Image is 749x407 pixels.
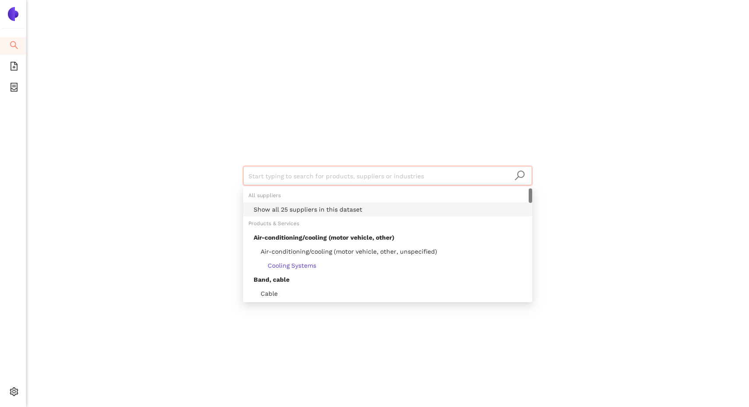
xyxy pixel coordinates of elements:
img: Logo [6,7,20,21]
span: Cable [254,290,278,297]
span: Air-conditioning/cooling (motor vehicle, other, unspecified) [254,248,437,255]
span: file-add [10,59,18,76]
span: search [10,38,18,55]
span: Band, cable [254,276,290,283]
span: container [10,80,18,97]
div: Show all 25 suppliers in this dataset [243,202,532,216]
div: Show all 25 suppliers in this dataset [254,205,527,214]
span: Cooling Systems [254,262,316,269]
div: All suppliers [243,188,532,202]
span: Air-conditioning/cooling (motor vehicle, other) [254,234,394,241]
div: Products & Services [243,216,532,230]
span: setting [10,384,18,402]
span: search [514,170,525,181]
